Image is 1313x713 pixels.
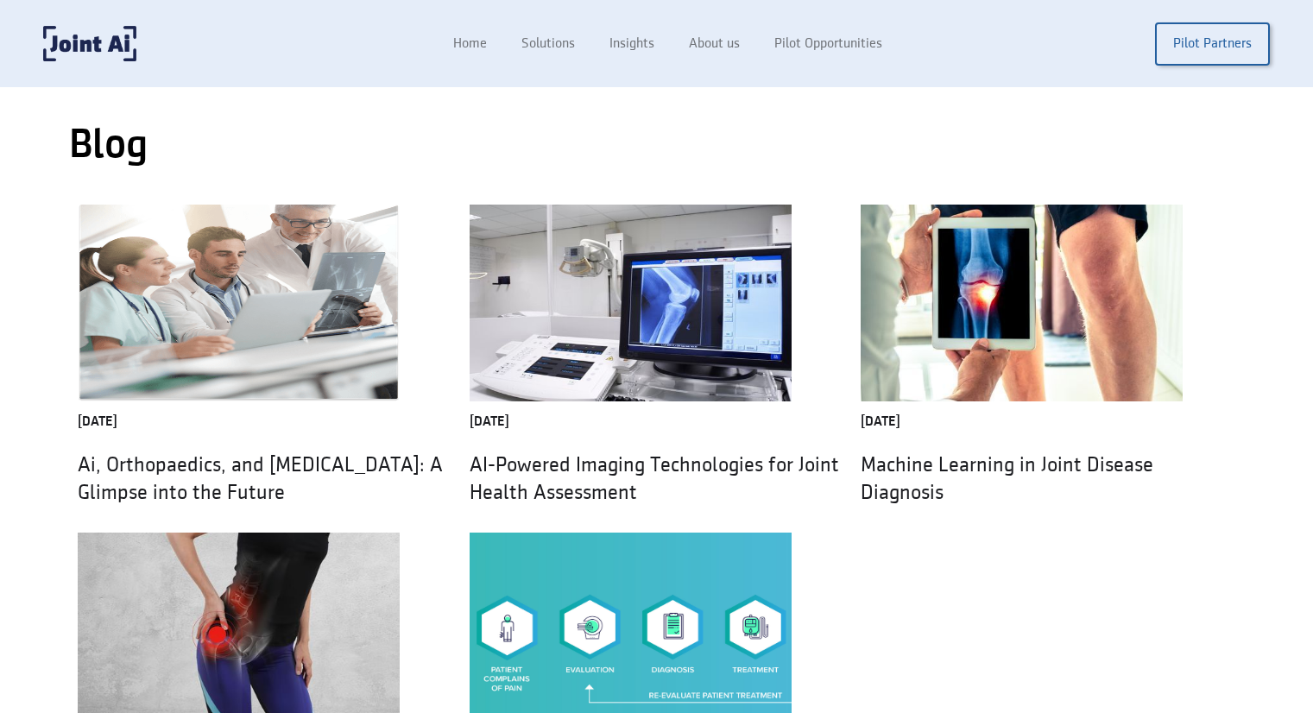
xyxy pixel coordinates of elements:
[78,443,452,515] a: Ai, Orthopaedics, and [MEDICAL_DATA]: A Glimpse into the Future
[436,28,504,60] a: Home
[1155,22,1270,66] a: Pilot Partners
[78,451,452,507] h4: Ai, Orthopaedics, and [MEDICAL_DATA]: A Glimpse into the Future
[69,122,148,170] h1: Blog
[861,451,1235,507] h4: Machine Learning in Joint Disease Diagnosis
[470,451,844,507] h4: AI-Powered Imaging Technologies for Joint Health Assessment
[78,410,452,434] h6: [DATE]
[592,28,672,60] a: Insights
[43,26,136,61] a: home
[504,28,592,60] a: Solutions
[672,28,757,60] a: About us
[470,443,844,515] a: AI-Powered Imaging Technologies for Joint Health Assessment
[861,443,1235,515] a: Machine Learning in Joint Disease Diagnosis
[757,28,900,60] a: Pilot Opportunities
[861,410,1235,434] h6: [DATE]
[470,410,844,434] h6: [DATE]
